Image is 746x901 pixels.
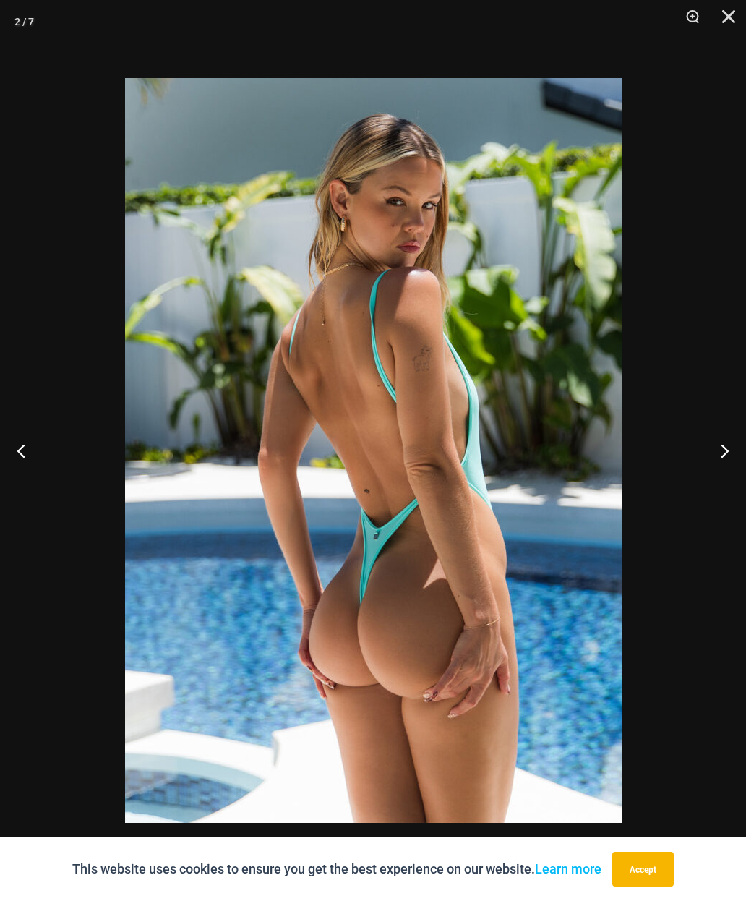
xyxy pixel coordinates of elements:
p: This website uses cookies to ensure you get the best experience on our website. [72,858,601,880]
button: Accept [612,852,674,887]
div: 2 / 7 [14,11,34,33]
button: Next [692,414,746,487]
a: Learn more [535,861,601,876]
img: Thunder Turquoise 8931 One Piece 05 [125,78,622,823]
